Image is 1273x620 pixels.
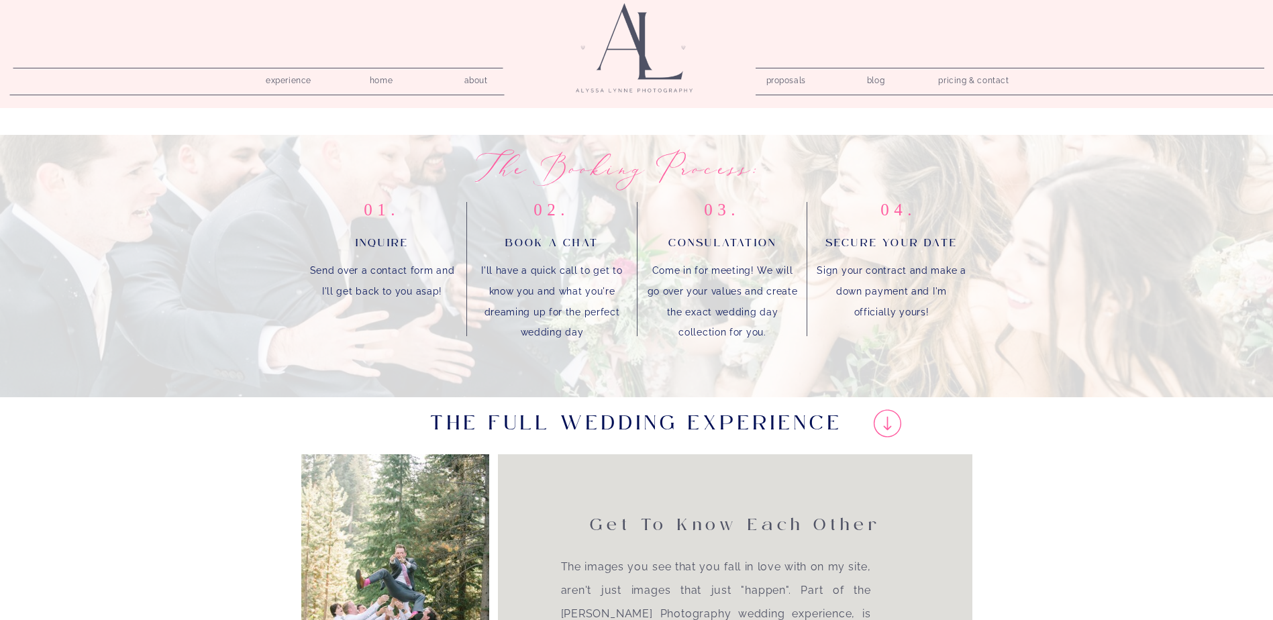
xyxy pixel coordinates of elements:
a: home [362,72,401,85]
h2: book a chat [472,234,633,246]
h2: Get to know Each Other [584,515,888,548]
h1: The booking process: [459,150,778,190]
h2: secure your date [811,234,972,246]
p: 03. [677,200,768,230]
a: proposals [766,72,805,85]
p: 01. [337,200,427,230]
p: Sign your contract and make a down payment and I'm officially yours! [815,260,969,325]
h3: The Full Wedding Experience [383,405,890,437]
a: experience [257,72,321,85]
p: Come in for meeting! We will go over your values and create the exact wedding day collection for ... [646,260,800,325]
p: 02. [507,200,597,230]
a: blog [857,72,895,85]
h2: Consulatation [642,234,803,246]
a: pricing & contact [933,72,1015,91]
p: 04. [854,200,944,230]
h2: Inquire [302,234,463,246]
a: about [457,72,495,85]
p: I'll have a quick call to get to know you and what you're dreaming up for the perfect wedding day [475,260,629,325]
p: Send over a contact form and I'll get back to you asap! [305,260,460,325]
